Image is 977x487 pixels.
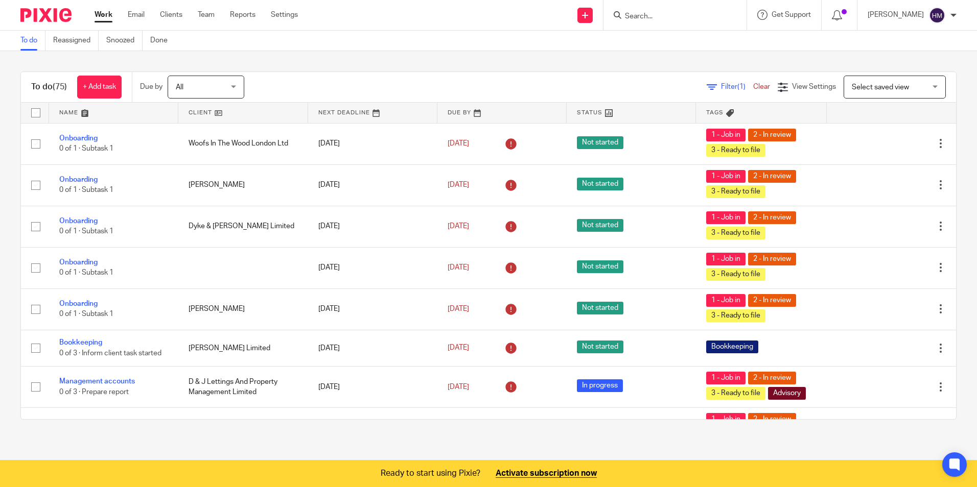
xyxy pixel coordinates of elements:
a: Onboarding [59,259,98,266]
span: 2 - In review [748,170,796,183]
span: Not started [577,219,623,232]
span: [DATE] [448,264,469,271]
a: Work [95,10,112,20]
span: [DATE] [448,223,469,230]
span: 3 - Ready to file [706,387,765,400]
span: [DATE] [448,383,469,391]
img: Pixie [20,8,72,22]
span: [DATE] [448,345,469,352]
a: Reports [230,10,255,20]
span: Select saved view [852,84,909,91]
span: 1 - Job in [706,253,746,265]
input: Search [624,12,716,21]
span: 2 - In review [748,129,796,141]
a: To do [20,31,45,51]
span: 3 - Ready to file [706,185,765,198]
span: Not started [577,178,623,190]
span: 1 - Job in [706,129,746,141]
span: 2 - In review [748,413,796,426]
span: 2 - In review [748,211,796,224]
a: Done [150,31,175,51]
td: [DATE] [308,247,437,288]
span: View Settings [792,83,836,90]
a: Onboarding [59,217,98,225]
span: 0 of 3 · Inform client task started [59,350,161,357]
span: All [176,84,183,91]
span: 1 - Job in [706,413,746,426]
span: 3 - Ready to file [706,309,765,322]
span: 2 - In review [748,372,796,384]
span: 1 - Job in [706,294,746,307]
h1: To do [31,82,67,92]
span: 0 of 3 · Prepare report [59,388,129,396]
td: Dyke & [PERSON_NAME] Limited [178,206,308,247]
td: [DATE] [308,123,437,164]
span: [DATE] [448,181,469,188]
span: Filter [721,83,753,90]
span: Not started [577,340,623,353]
span: [DATE] [448,140,469,147]
a: Clients [160,10,182,20]
td: Woofs In The Wood London Ltd [178,123,308,164]
td: [DATE] [308,288,437,330]
span: 0 of 1 · Subtask 1 [59,187,113,194]
span: 1 - Job in [706,211,746,224]
td: [DATE] [308,407,437,449]
a: + Add task [77,76,122,99]
span: 3 - Ready to file [706,144,765,157]
a: Settings [271,10,298,20]
td: D & J Lettings And Property Management Limited [178,366,308,407]
a: Clear [753,83,770,90]
span: 2 - In review [748,253,796,265]
span: (1) [737,83,746,90]
td: [PERSON_NAME] [178,164,308,206]
span: 3 - Ready to file [706,268,765,281]
td: [PERSON_NAME] [178,407,308,449]
img: svg%3E [929,7,945,23]
td: [DATE] [308,330,437,366]
a: Bookkeeping [59,339,102,346]
span: 0 of 1 · Subtask 1 [59,228,113,235]
span: Advisory [768,387,806,400]
span: 1 - Job in [706,372,746,384]
span: Not started [577,302,623,314]
span: 0 of 1 · Subtask 1 [59,311,113,318]
span: Get Support [772,11,811,18]
a: Management accounts [59,378,135,385]
span: 1 - Job in [706,170,746,183]
a: Team [198,10,215,20]
a: Email [128,10,145,20]
span: 0 of 1 · Subtask 1 [59,145,113,153]
td: [DATE] [308,164,437,206]
a: Snoozed [106,31,143,51]
span: 2 - In review [748,294,796,307]
span: Not started [577,260,623,273]
a: Reassigned [53,31,99,51]
span: In progress [577,379,623,392]
td: [DATE] [308,366,437,407]
span: 0 of 1 · Subtask 1 [59,270,113,277]
td: [PERSON_NAME] [178,288,308,330]
span: (75) [53,83,67,91]
p: [PERSON_NAME] [868,10,924,20]
span: Not started [577,136,623,149]
td: [DATE] [308,206,437,247]
span: Tags [706,110,724,115]
span: [DATE] [448,305,469,312]
a: Onboarding [59,135,98,142]
a: Onboarding [59,176,98,183]
span: 3 - Ready to file [706,227,765,239]
span: Bookkeeping [706,340,758,353]
p: Due by [140,82,162,92]
td: [PERSON_NAME] Limited [178,330,308,366]
a: Onboarding [59,300,98,307]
